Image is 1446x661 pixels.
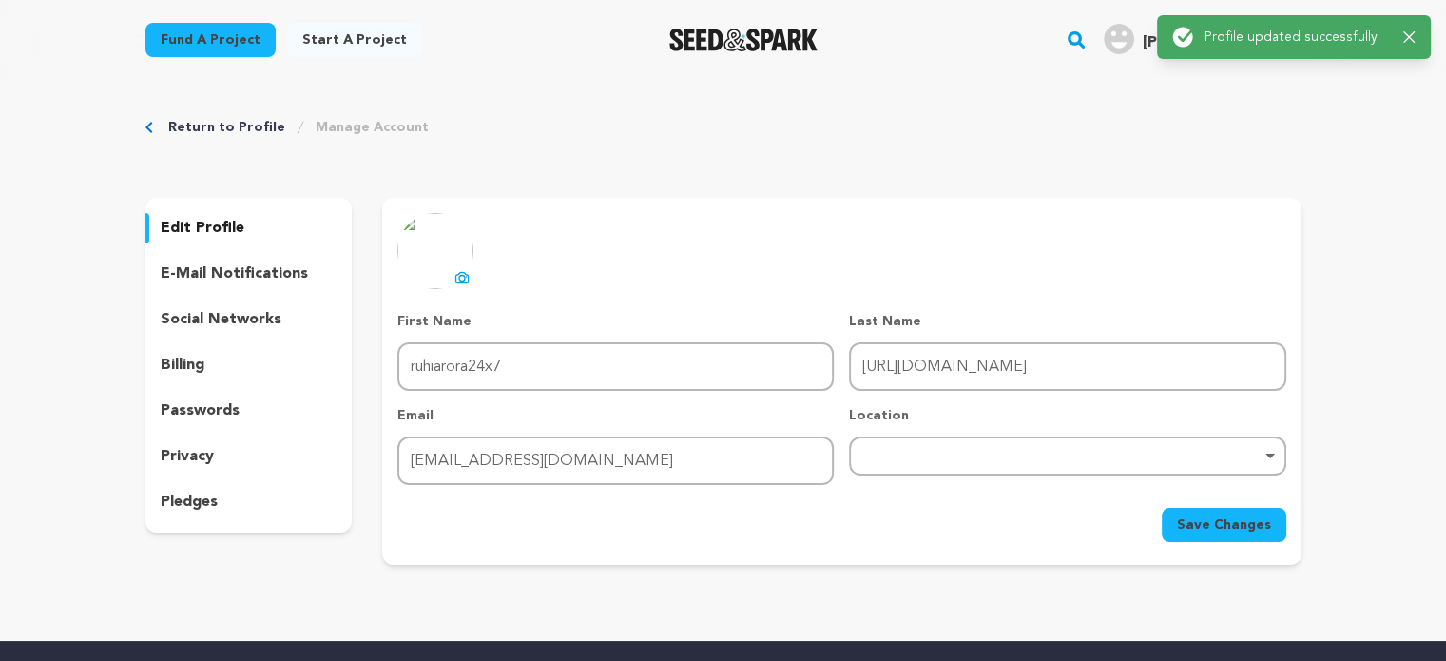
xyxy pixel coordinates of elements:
[316,118,429,137] a: Manage Account
[397,342,834,391] input: First Name
[145,259,353,289] button: e-mail notifications
[1177,515,1271,535] span: Save Changes
[161,399,240,422] p: passwords
[145,213,353,243] button: edit profile
[849,312,1285,331] p: Last Name
[1100,20,1301,60] span: Arora R.'s Profile
[145,487,353,517] button: pledges
[669,29,819,51] a: Seed&Spark Homepage
[161,445,214,468] p: privacy
[145,350,353,380] button: billing
[849,342,1285,391] input: Last Name
[161,491,218,514] p: pledges
[1104,24,1134,54] img: user.png
[849,406,1285,425] p: Location
[669,29,819,51] img: Seed&Spark Logo Dark Mode
[161,308,281,331] p: social networks
[161,217,244,240] p: edit profile
[145,441,353,472] button: privacy
[145,118,1301,137] div: Breadcrumb
[145,396,353,426] button: passwords
[1100,20,1301,54] a: Arora R.'s Profile
[168,118,285,137] a: Return to Profile
[397,437,834,485] input: Email
[145,23,276,57] a: Fund a project
[145,304,353,335] button: social networks
[397,406,834,425] p: Email
[161,262,308,285] p: e-mail notifications
[1205,28,1388,47] p: Profile updated successfully!
[397,312,834,331] p: First Name
[1162,508,1286,542] button: Save Changes
[161,354,204,377] p: billing
[1104,24,1270,54] div: Arora R.'s Profile
[287,23,422,57] a: Start a project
